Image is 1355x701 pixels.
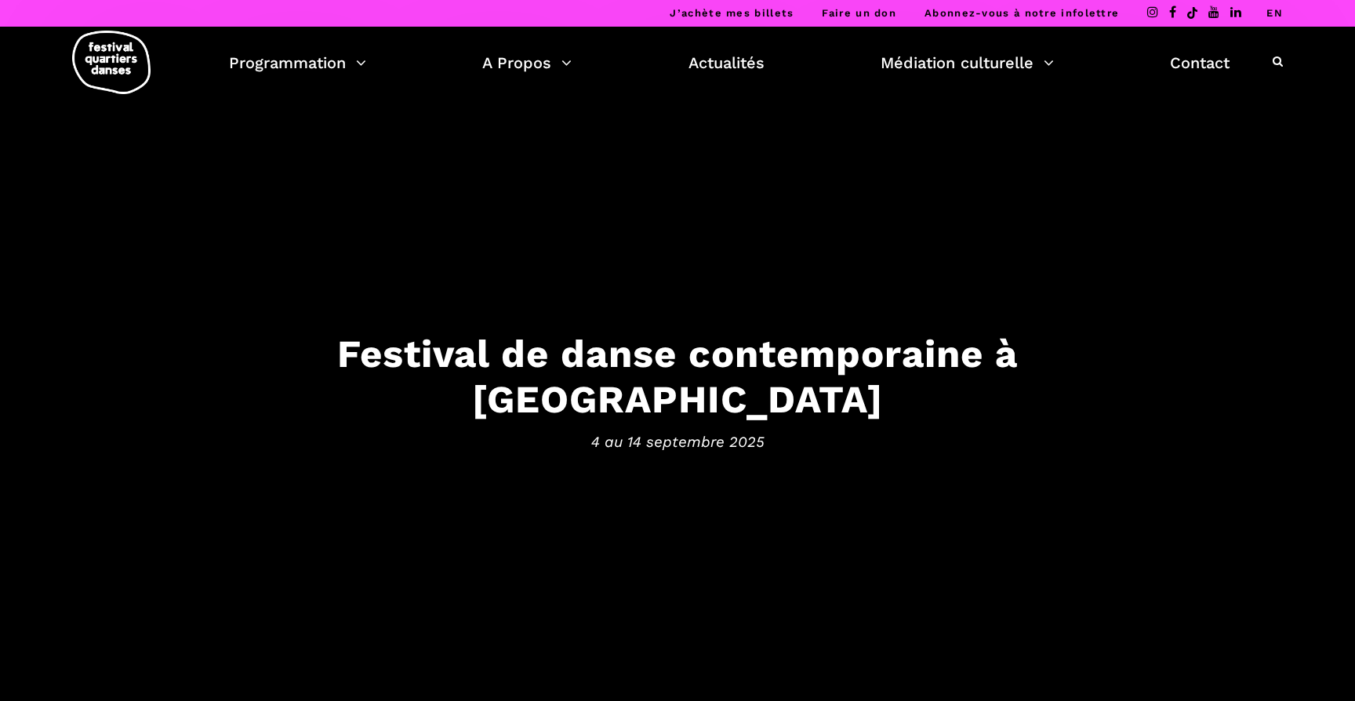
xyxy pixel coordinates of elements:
[1266,7,1283,19] a: EN
[191,330,1164,423] h3: Festival de danse contemporaine à [GEOGRAPHIC_DATA]
[229,49,366,76] a: Programmation
[72,31,151,94] img: logo-fqd-med
[822,7,896,19] a: Faire un don
[670,7,794,19] a: J’achète mes billets
[191,430,1164,454] span: 4 au 14 septembre 2025
[688,49,765,76] a: Actualités
[482,49,572,76] a: A Propos
[881,49,1054,76] a: Médiation culturelle
[925,7,1119,19] a: Abonnez-vous à notre infolettre
[1170,49,1230,76] a: Contact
